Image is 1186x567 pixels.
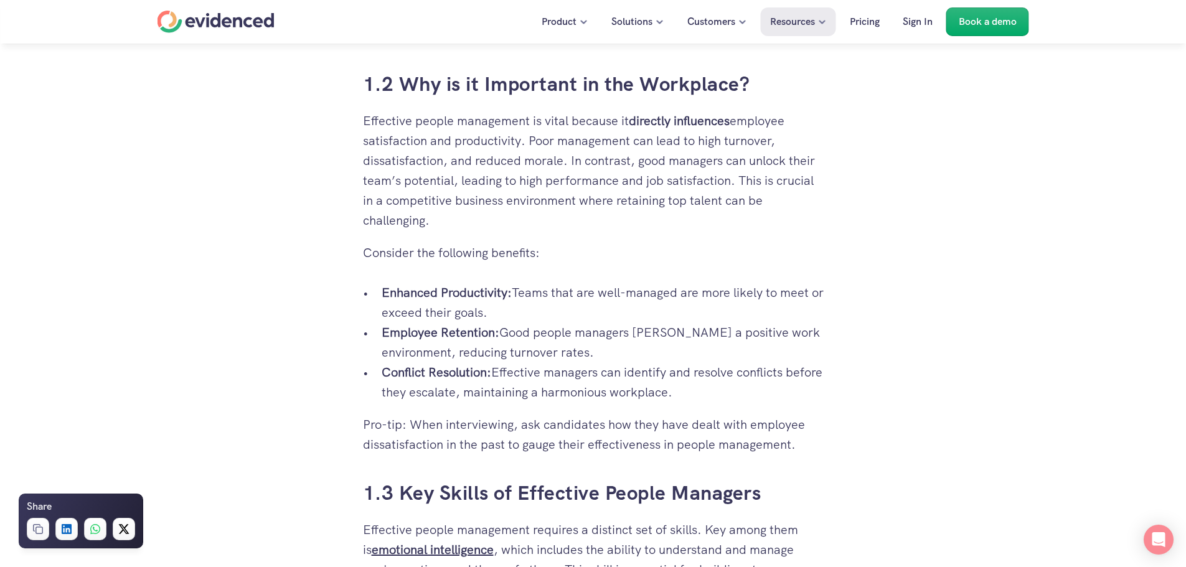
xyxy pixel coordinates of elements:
strong: Employee Retention: [382,324,499,340]
p: Pricing [850,14,880,30]
p: Effective managers can identify and resolve conflicts before they escalate, maintaining a harmoni... [382,362,824,402]
p: Pro-tip: When interviewing, ask candidates how they have dealt with employee dissatisfaction in t... [363,415,824,454]
p: Solutions [611,14,652,30]
strong: directly influences [629,113,730,129]
a: Book a demo [946,7,1029,36]
p: Sign In [903,14,933,30]
p: Product [542,14,577,30]
p: Teams that are well-managed are more likely to meet or exceed their goals. [382,283,824,322]
p: Consider the following benefits: [363,243,824,263]
a: Pricing [840,7,889,36]
strong: Enhanced Productivity: [382,284,512,301]
h3: 1.3 Key Skills of Effective People Managers [363,479,824,507]
p: Resources [770,14,815,30]
a: Home [158,11,275,33]
h6: Share [27,499,52,515]
div: Open Intercom Messenger [1144,525,1174,555]
p: Effective people management is vital because it employee satisfaction and productivity. Poor mana... [363,111,824,230]
p: Book a demo [959,14,1017,30]
a: Sign In [893,7,942,36]
a: emotional intelligence [372,541,494,558]
strong: Conflict Resolution: [382,364,491,380]
p: Good people managers [PERSON_NAME] a positive work environment, reducing turnover rates. [382,322,824,362]
p: Customers [687,14,735,30]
